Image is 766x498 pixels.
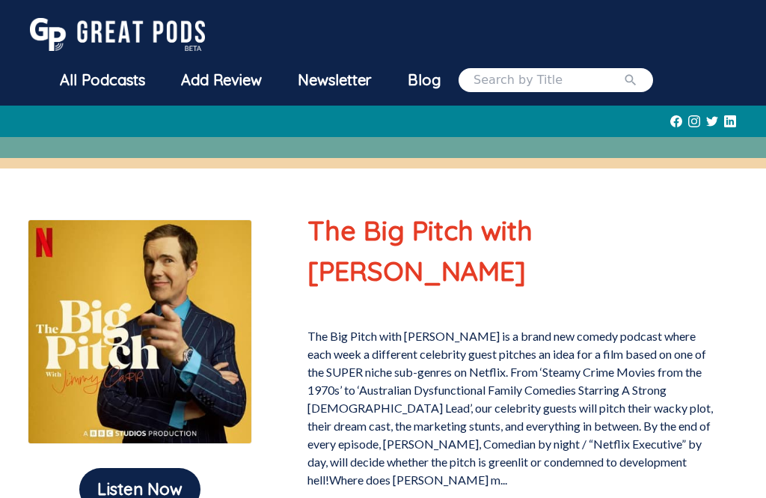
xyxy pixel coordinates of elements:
[474,71,623,89] input: Search by Title
[307,210,718,291] p: The Big Pitch with [PERSON_NAME]
[28,219,252,444] img: The Big Pitch with Jimmy Carr
[30,18,205,51] img: GreatPods
[163,61,280,100] a: Add Review
[307,321,718,489] p: The Big Pitch with [PERSON_NAME] is a brand new comedy podcast where each week a different celebr...
[280,61,390,100] a: Newsletter
[42,61,163,100] a: All Podcasts
[390,61,459,100] a: Blog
